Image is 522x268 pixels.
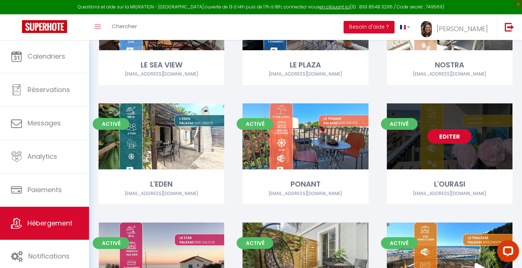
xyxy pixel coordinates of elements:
span: Messages [27,118,61,128]
img: Super Booking [22,20,67,33]
span: Analytics [27,152,57,161]
div: Airbnb [99,190,224,197]
div: L'OURASI [387,179,512,190]
span: Hébergement [27,219,73,228]
div: Airbnb [387,190,512,197]
span: Notifications [28,252,70,261]
img: logout [505,22,514,32]
span: Calendriers [27,52,65,61]
span: Activé [381,118,418,130]
button: Besoin d'aide ? [344,21,395,33]
div: Airbnb [99,71,224,78]
div: PONANT [243,179,368,190]
span: Activé [237,237,273,249]
a: ... [PERSON_NAME] [415,14,497,40]
span: Activé [237,118,273,130]
div: NOSTRA [387,59,512,71]
div: Airbnb [387,71,512,78]
div: L'EDEN [99,179,224,190]
a: Editer [284,129,327,144]
span: Paiements [27,185,62,194]
span: Activé [93,118,129,130]
a: Editer [140,248,184,263]
a: en cliquant ici [319,4,350,10]
span: Activé [381,237,418,249]
div: LE PLAZA [243,59,368,71]
span: [PERSON_NAME] [437,24,488,33]
a: Editer [284,248,327,263]
span: Activé [93,237,129,249]
div: Airbnb [243,71,368,78]
span: Réservations [27,85,70,94]
div: LE SEA VIEW [99,59,224,71]
span: Chercher [112,22,137,30]
img: ... [421,21,432,37]
iframe: LiveChat chat widget [491,237,522,268]
a: Editer [427,248,471,263]
a: Editer [140,129,184,144]
div: Airbnb [243,190,368,197]
a: Chercher [106,14,142,40]
a: Editer [427,129,471,144]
